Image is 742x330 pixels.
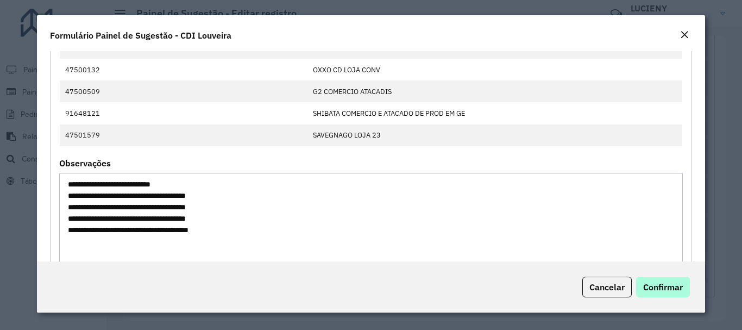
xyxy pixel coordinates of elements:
[582,277,632,297] button: Cancelar
[589,282,625,292] span: Cancelar
[643,282,683,292] span: Confirmar
[307,124,682,146] td: SAVEGNAGO LOJA 23
[307,80,682,102] td: G2 COMERCIO ATACADIS
[307,102,682,124] td: SHIBATA COMERCIO E ATACADO DE PROD EM GE
[60,80,307,102] td: 47500509
[60,124,307,146] td: 47501579
[60,59,307,80] td: 47500132
[59,157,111,170] label: Observações
[680,30,689,39] em: Fechar
[60,102,307,124] td: 91648121
[50,29,231,42] h4: Formulário Painel de Sugestão - CDI Louveira
[677,28,692,42] button: Close
[307,59,682,80] td: OXXO CD LOJA CONV
[50,9,691,279] div: Priorizar Cliente - Não podem ficar no buffer
[636,277,690,297] button: Confirmar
